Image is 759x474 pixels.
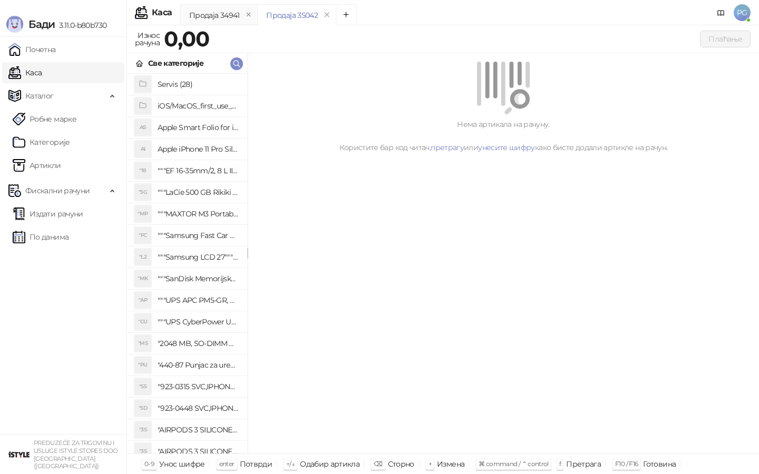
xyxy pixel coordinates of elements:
div: Претрага [566,457,601,471]
span: ⌫ [374,460,382,468]
a: ArtikliАртикли [13,155,61,176]
div: Унос шифре [159,457,205,471]
span: ↑/↓ [286,460,295,468]
h4: "2048 MB, SO-DIMM DDRII, 667 MHz, Napajanje 1,8 0,1 V, Latencija CL5" [158,335,239,352]
div: Одабир артикла [300,457,359,471]
div: AS [134,119,151,136]
div: Готовина [643,457,676,471]
h4: """UPS APC PM5-GR, Essential Surge Arrest,5 utic_nica""" [158,292,239,309]
img: 64x64-companyLogo-77b92cf4-9946-4f36-9751-bf7bb5fd2c7d.png [8,444,30,465]
h4: """UPS CyberPower UT650EG, 650VA/360W , line-int., s_uko, desktop""" [158,313,239,330]
h4: Apple iPhone 11 Pro Silicone Case - Black [158,141,239,157]
button: Плаћање [700,31,751,47]
div: Измена [437,457,464,471]
div: "S5 [134,378,151,395]
div: Продаја 34941 [189,9,240,21]
span: + [429,460,432,468]
h4: "440-87 Punjac za uredjaje sa micro USB portom 4/1, Stand." [158,357,239,373]
div: Продаја 35042 [266,9,318,21]
h4: "AIRPODS 3 SILICONE CASE BLACK" [158,421,239,438]
span: ⌘ command / ⌃ control [479,460,549,468]
span: Фискални рачуни [25,180,90,201]
small: PREDUZEĆE ZA TRGOVINU I USLUGE ISTYLE STORES DOO [GEOGRAPHIC_DATA] ([GEOGRAPHIC_DATA]) [34,439,118,470]
div: grid [127,74,247,453]
a: Документација [713,4,729,21]
span: f [559,460,561,468]
h4: """MAXTOR M3 Portable 2TB 2.5"""" crni eksterni hard disk HX-M201TCB/GM""" [158,205,239,222]
a: По данима [13,226,69,248]
strong: 0,00 [164,26,209,52]
h4: "AIRPODS 3 SILICONE CASE BLUE" [158,443,239,460]
div: "FC [134,227,151,244]
button: Add tab [336,4,357,25]
div: AI [134,141,151,157]
h4: """Samsung LCD 27"""" C27F390FHUXEN""" [158,249,239,265]
a: Робне марке [13,108,76,130]
div: "PU [134,357,151,373]
span: Бади [28,18,55,31]
h4: """EF 16-35mm/2, 8 L III USM""" [158,162,239,179]
span: PG [734,4,751,21]
div: Нема артикала на рачуну. Користите бар код читач, или како бисте додали артикле на рачун. [260,118,746,153]
a: Категорије [13,132,70,153]
h4: Servis (28) [158,76,239,93]
div: Све категорије [148,57,203,69]
span: 0-9 [144,460,154,468]
h4: "923-0315 SVC,IPHONE 5/5S BATTERY REMOVAL TRAY Držač za iPhone sa kojim se otvara display [158,378,239,395]
h4: "923-0448 SVC,IPHONE,TOURQUE DRIVER KIT .65KGF- CM Šrafciger " [158,400,239,417]
h4: """LaCie 500 GB Rikiki USB 3.0 / Ultra Compact & Resistant aluminum / USB 3.0 / 2.5""""""" [158,184,239,201]
a: Почетна [8,39,56,60]
a: претрагу [431,143,464,152]
div: "MP [134,205,151,222]
div: Каса [152,8,172,17]
div: Потврди [240,457,273,471]
div: "18 [134,162,151,179]
div: "3S [134,421,151,438]
a: унесите шифру [478,143,535,152]
span: F10 / F16 [615,460,638,468]
h4: Apple Smart Folio for iPad mini (A17 Pro) - Sage [158,119,239,136]
a: Каса [8,62,42,83]
div: "MS [134,335,151,352]
div: "MK [134,270,151,287]
div: "3S [134,443,151,460]
h4: """SanDisk Memorijska kartica 256GB microSDXC sa SD adapterom SDSQXA1-256G-GN6MA - Extreme PLUS, ... [158,270,239,287]
div: Износ рачуна [133,28,162,50]
div: "CU [134,313,151,330]
h4: iOS/MacOS_first_use_assistance (4) [158,97,239,114]
span: Каталог [25,85,54,106]
span: enter [219,460,235,468]
a: Издати рачуни [13,203,83,224]
div: Сторно [388,457,414,471]
div: "SD [134,400,151,417]
button: remove [242,11,256,19]
div: "5G [134,184,151,201]
div: "AP [134,292,151,309]
button: remove [320,11,334,19]
div: "L2 [134,249,151,265]
h4: """Samsung Fast Car Charge Adapter, brzi auto punja_, boja crna""" [158,227,239,244]
img: Logo [6,16,23,33]
span: 3.11.0-b80b730 [55,21,106,30]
